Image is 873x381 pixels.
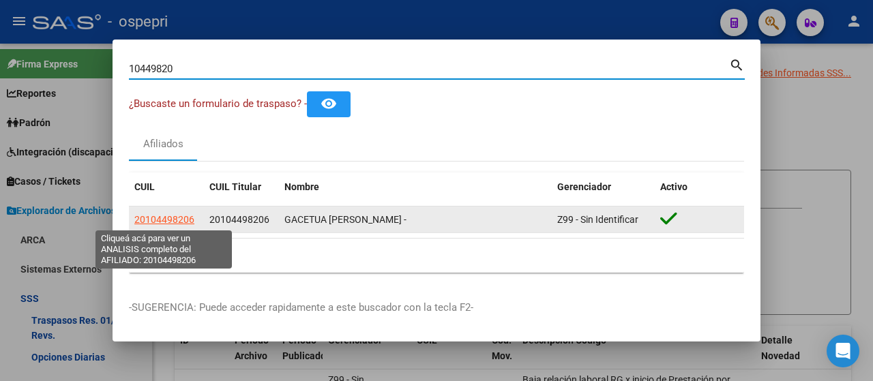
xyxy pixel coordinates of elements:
[129,97,307,110] span: ¿Buscaste un formulario de traspaso? -
[129,300,744,316] p: -SUGERENCIA: Puede acceder rapidamente a este buscador con la tecla F2-
[552,172,655,202] datatable-header-cell: Gerenciador
[143,136,183,152] div: Afiliados
[134,214,194,225] span: 20104498206
[134,181,155,192] span: CUIL
[729,56,745,72] mat-icon: search
[827,335,859,367] div: Open Intercom Messenger
[284,181,319,192] span: Nombre
[557,181,611,192] span: Gerenciador
[129,172,204,202] datatable-header-cell: CUIL
[209,181,261,192] span: CUIL Titular
[204,172,279,202] datatable-header-cell: CUIL Titular
[321,95,337,112] mat-icon: remove_red_eye
[279,172,552,202] datatable-header-cell: Nombre
[209,214,269,225] span: 20104498206
[557,214,638,225] span: Z99 - Sin Identificar
[129,239,744,273] div: 1 total
[284,212,546,228] div: GACETUA [PERSON_NAME] -
[655,172,744,202] datatable-header-cell: Activo
[660,181,687,192] span: Activo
